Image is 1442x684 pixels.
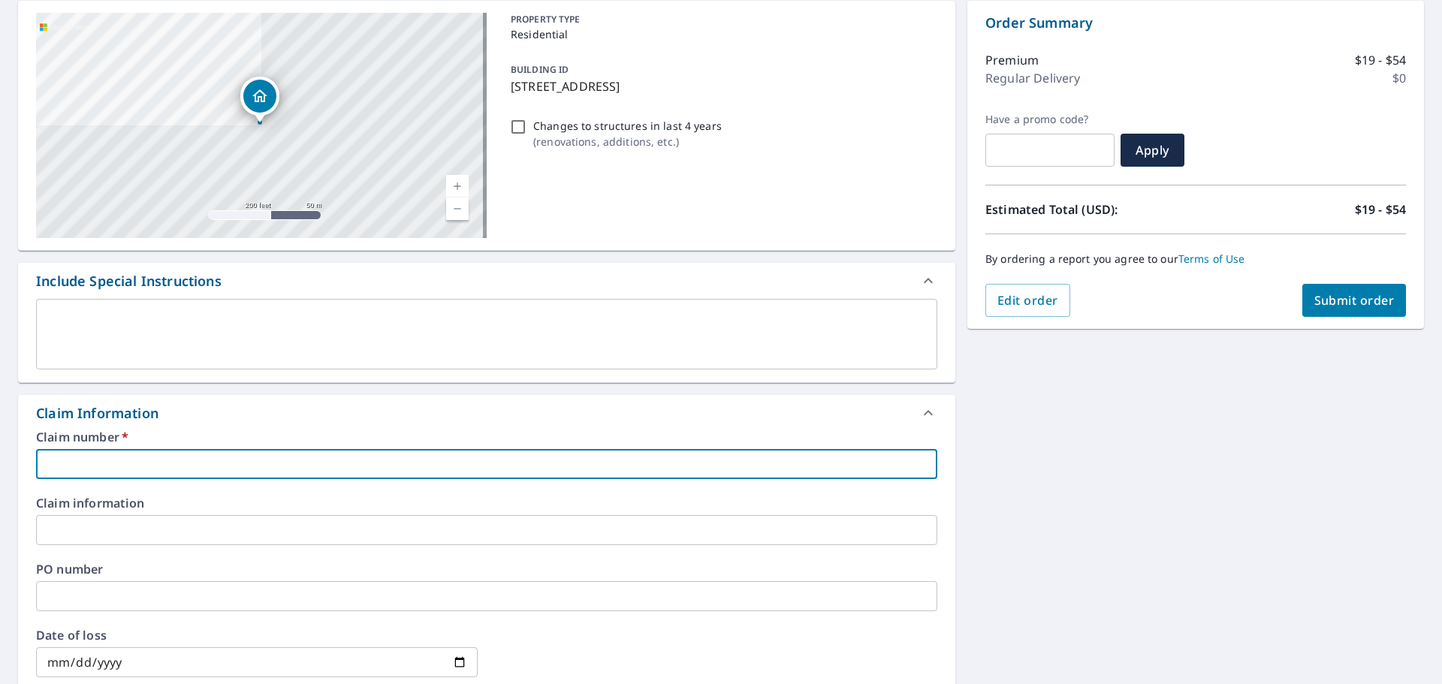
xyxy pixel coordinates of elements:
div: Include Special Instructions [18,263,955,299]
a: Terms of Use [1178,252,1245,266]
span: Apply [1133,142,1172,158]
p: BUILDING ID [511,63,569,76]
p: PROPERTY TYPE [511,13,931,26]
p: By ordering a report you agree to our [985,252,1406,266]
p: Regular Delivery [985,69,1080,87]
p: [STREET_ADDRESS] [511,77,931,95]
button: Submit order [1302,284,1407,317]
span: Submit order [1314,292,1395,309]
p: Estimated Total (USD): [985,200,1196,218]
p: Changes to structures in last 4 years [533,118,722,134]
p: $19 - $54 [1355,200,1406,218]
button: Apply [1121,134,1184,167]
div: Claim Information [18,395,955,431]
a: Current Level 17, Zoom In [446,175,469,197]
p: $0 [1392,69,1406,87]
label: Date of loss [36,629,478,641]
p: $19 - $54 [1355,51,1406,69]
p: Premium [985,51,1039,69]
div: Dropped pin, building 1, Residential property, 527 30 AVE NE CALGARY AB T2E2E5 [240,77,279,123]
label: Claim number [36,431,937,443]
p: Residential [511,26,931,42]
label: Claim information [36,497,937,509]
span: Edit order [997,292,1058,309]
div: Claim Information [36,403,158,423]
label: Have a promo code? [985,113,1115,126]
p: Order Summary [985,13,1406,33]
div: Include Special Instructions [36,271,222,291]
a: Current Level 17, Zoom Out [446,197,469,220]
button: Edit order [985,284,1070,317]
label: PO number [36,563,937,575]
p: ( renovations, additions, etc. ) [533,134,722,149]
